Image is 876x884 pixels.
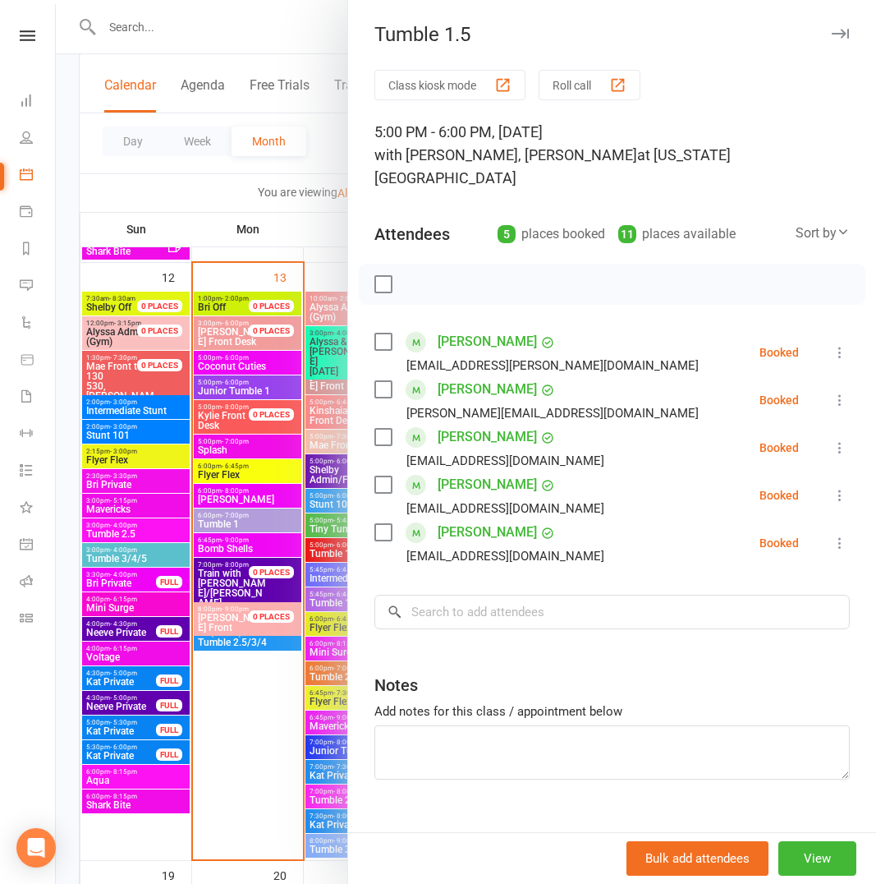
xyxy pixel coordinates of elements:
div: [EMAIL_ADDRESS][DOMAIN_NAME] [406,546,604,567]
div: Sort by [796,223,850,244]
div: places booked [498,223,605,246]
div: Booked [759,490,799,501]
div: Tumble 1.5 [348,23,876,46]
button: Roll call [539,70,640,100]
div: 5 [498,225,516,243]
a: [PERSON_NAME] [438,424,537,450]
a: [PERSON_NAME] [438,472,537,498]
div: Booked [759,394,799,406]
a: [PERSON_NAME] [438,329,537,355]
div: Booked [759,347,799,358]
a: [PERSON_NAME] [438,376,537,403]
div: Attendees [374,223,450,246]
a: What's New [20,490,57,527]
input: Search to add attendees [374,595,850,629]
div: [EMAIL_ADDRESS][PERSON_NAME][DOMAIN_NAME] [406,355,699,376]
div: Add notes for this class / appointment below [374,702,850,721]
a: Calendar [20,158,57,195]
div: Booked [759,442,799,454]
a: Product Sales [20,343,57,380]
div: Booked [759,537,799,549]
span: with [PERSON_NAME], [PERSON_NAME] [374,146,637,163]
button: View [778,841,856,876]
div: Notes [374,674,418,697]
div: 5:00 PM - 6:00 PM, [DATE] [374,121,850,190]
button: Class kiosk mode [374,70,525,100]
div: places available [618,223,736,246]
a: Reports [20,232,57,269]
div: [PERSON_NAME][EMAIL_ADDRESS][DOMAIN_NAME] [406,403,699,424]
div: 11 [618,225,636,243]
a: General attendance kiosk mode [20,527,57,564]
a: Roll call kiosk mode [20,564,57,601]
a: Payments [20,195,57,232]
div: [EMAIL_ADDRESS][DOMAIN_NAME] [406,498,604,519]
a: [PERSON_NAME] [438,519,537,546]
a: Class kiosk mode [20,601,57,638]
a: Dashboard [20,84,57,121]
a: People [20,121,57,158]
div: Open Intercom Messenger [16,828,56,868]
div: [EMAIL_ADDRESS][DOMAIN_NAME] [406,450,604,472]
button: Bulk add attendees [626,841,768,876]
